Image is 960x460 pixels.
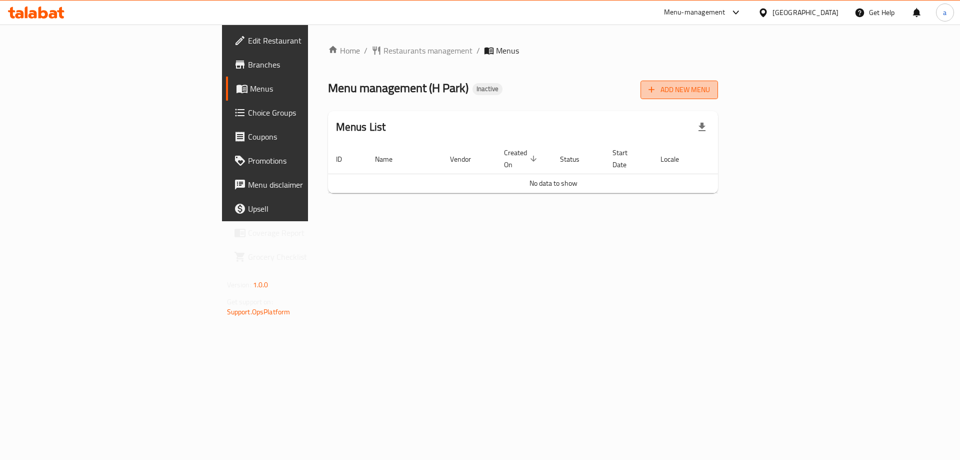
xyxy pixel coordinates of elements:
h2: Menus List [336,120,386,135]
span: Created On [504,147,540,171]
span: Branches [248,59,374,71]
span: Upsell [248,203,374,215]
span: ID [336,153,355,165]
span: Menus [496,45,519,57]
span: Add New Menu [648,84,710,96]
span: Choice Groups [248,107,374,119]
span: Status [560,153,592,165]
span: Menu management ( H Park ) [328,77,468,99]
span: Edit Restaurant [248,35,374,47]
span: Coverage Report [248,227,374,239]
span: a [943,7,946,18]
span: Menus [250,83,374,95]
a: Menu disclaimer [226,173,382,197]
a: Branches [226,53,382,77]
span: Promotions [248,155,374,167]
span: 1.0.0 [253,278,268,291]
span: Coupons [248,131,374,143]
span: Locale [660,153,692,165]
div: [GEOGRAPHIC_DATA] [772,7,838,18]
nav: breadcrumb [328,45,718,57]
a: Edit Restaurant [226,29,382,53]
table: enhanced table [328,144,779,193]
span: Version: [227,278,251,291]
span: Start Date [612,147,640,171]
span: Grocery Checklist [248,251,374,263]
a: Support.OpsPlatform [227,305,290,318]
a: Menus [226,77,382,101]
div: Menu-management [664,7,725,19]
span: Get support on: [227,295,273,308]
button: Add New Menu [640,81,718,99]
a: Choice Groups [226,101,382,125]
span: Menu disclaimer [248,179,374,191]
a: Promotions [226,149,382,173]
a: Grocery Checklist [226,245,382,269]
a: Restaurants management [371,45,472,57]
span: No data to show [529,177,577,190]
a: Coupons [226,125,382,149]
a: Upsell [226,197,382,221]
div: Export file [690,115,714,139]
div: Inactive [472,83,502,95]
a: Coverage Report [226,221,382,245]
th: Actions [704,144,779,174]
span: Restaurants management [383,45,472,57]
span: Inactive [472,85,502,93]
span: Name [375,153,405,165]
li: / [476,45,480,57]
span: Vendor [450,153,484,165]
